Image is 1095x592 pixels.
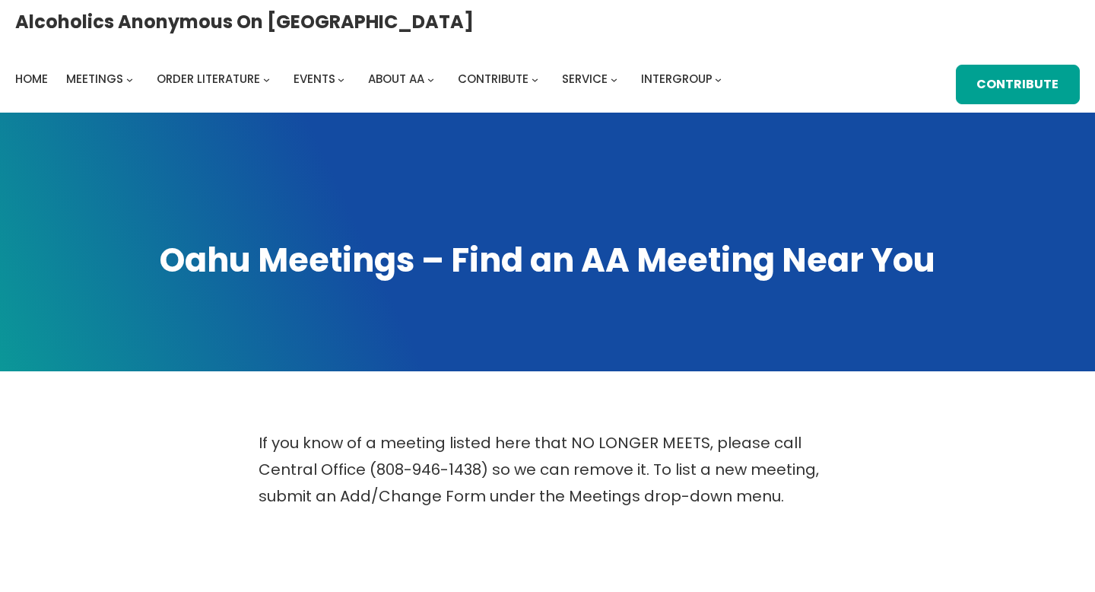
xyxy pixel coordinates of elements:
span: About AA [368,71,424,87]
button: About AA submenu [427,75,434,82]
a: Meetings [66,68,123,90]
a: Contribute [956,65,1080,104]
span: Events [294,71,335,87]
a: Service [562,68,608,90]
span: Intergroup [641,71,713,87]
button: Contribute submenu [532,75,538,82]
span: Contribute [458,71,528,87]
a: Intergroup [641,68,713,90]
a: Events [294,68,335,90]
button: Intergroup submenu [715,75,722,82]
p: If you know of a meeting listed here that NO LONGER MEETS, please call Central Office (808-946-14... [259,430,836,510]
a: Home [15,68,48,90]
span: Service [562,71,608,87]
span: Home [15,71,48,87]
span: Order Literature [157,71,260,87]
span: Meetings [66,71,123,87]
button: Events submenu [338,75,344,82]
button: Meetings submenu [126,75,133,82]
h1: Oahu Meetings – Find an AA Meeting Near You [15,238,1080,283]
button: Service submenu [611,75,617,82]
a: Alcoholics Anonymous on [GEOGRAPHIC_DATA] [15,5,474,38]
a: About AA [368,68,424,90]
button: Order Literature submenu [263,75,270,82]
nav: Intergroup [15,68,727,90]
a: Contribute [458,68,528,90]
